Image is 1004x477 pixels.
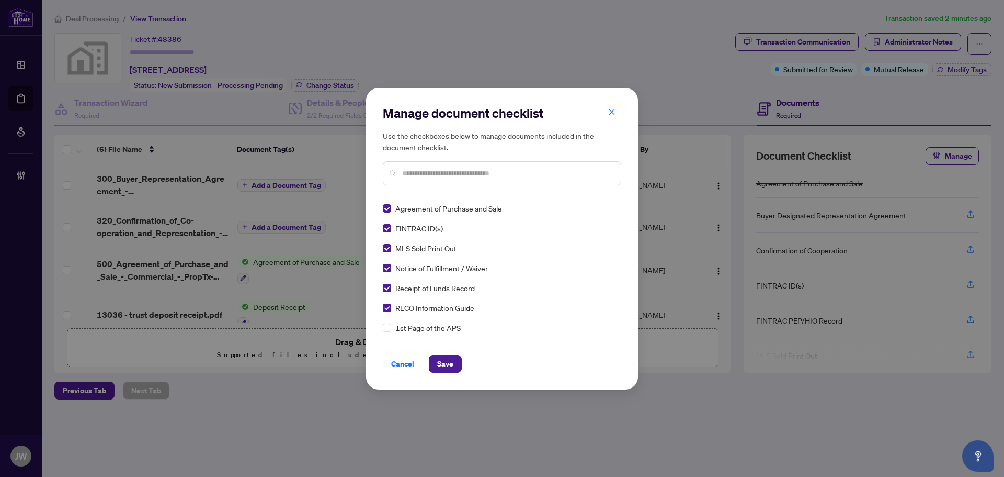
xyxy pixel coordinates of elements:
[395,282,475,294] span: Receipt of Funds Record
[395,302,474,314] span: RECO Information Guide
[395,262,488,274] span: Notice of Fulfillment / Waiver
[608,108,615,116] span: close
[395,203,502,214] span: Agreement of Purchase and Sale
[383,130,621,153] h5: Use the checkboxes below to manage documents included in the document checklist.
[962,440,994,472] button: Open asap
[383,105,621,121] h2: Manage document checklist
[429,355,462,373] button: Save
[395,322,461,334] span: 1st Page of the APS
[395,223,443,234] span: FINTRAC ID(s)
[395,242,457,254] span: MLS Sold Print Out
[437,356,453,372] span: Save
[391,356,414,372] span: Cancel
[383,355,423,373] button: Cancel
